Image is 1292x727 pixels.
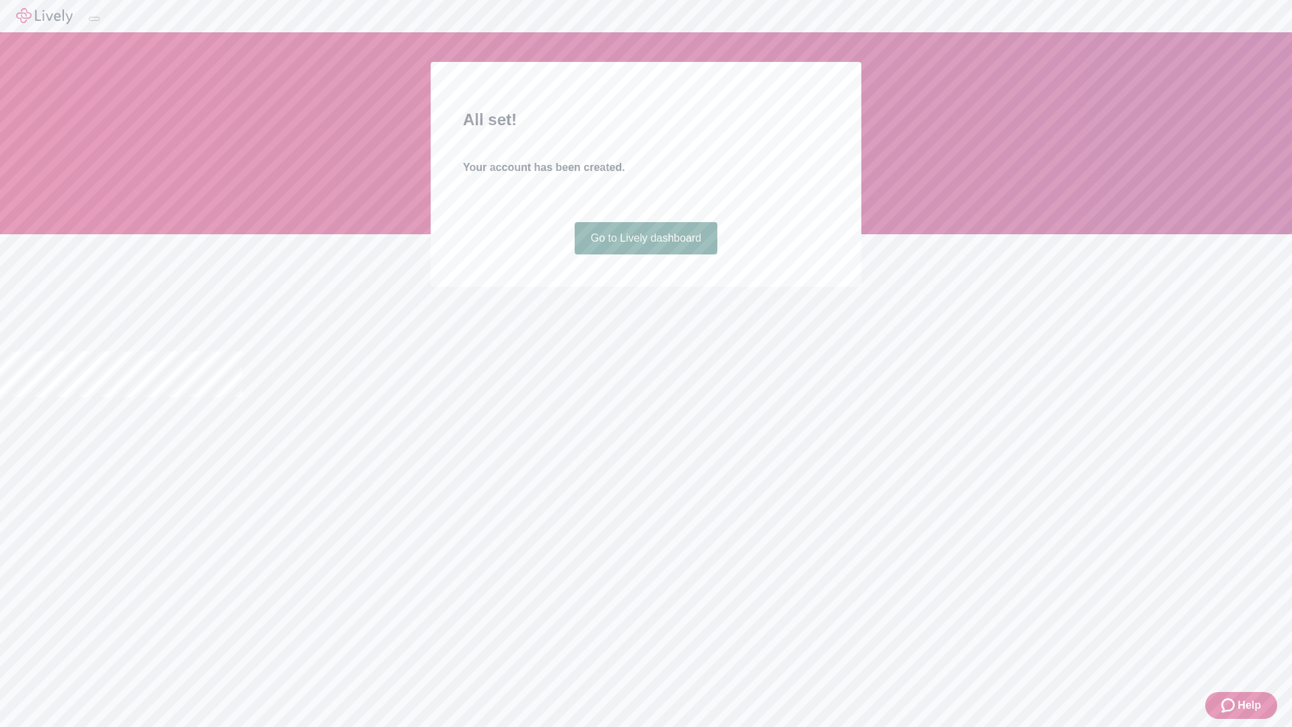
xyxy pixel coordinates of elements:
[1205,692,1277,719] button: Zendesk support iconHelp
[463,160,829,176] h4: Your account has been created.
[575,222,718,254] a: Go to Lively dashboard
[1237,697,1261,714] span: Help
[463,108,829,132] h2: All set!
[1221,697,1237,714] svg: Zendesk support icon
[16,8,73,24] img: Lively
[89,17,100,21] button: Log out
